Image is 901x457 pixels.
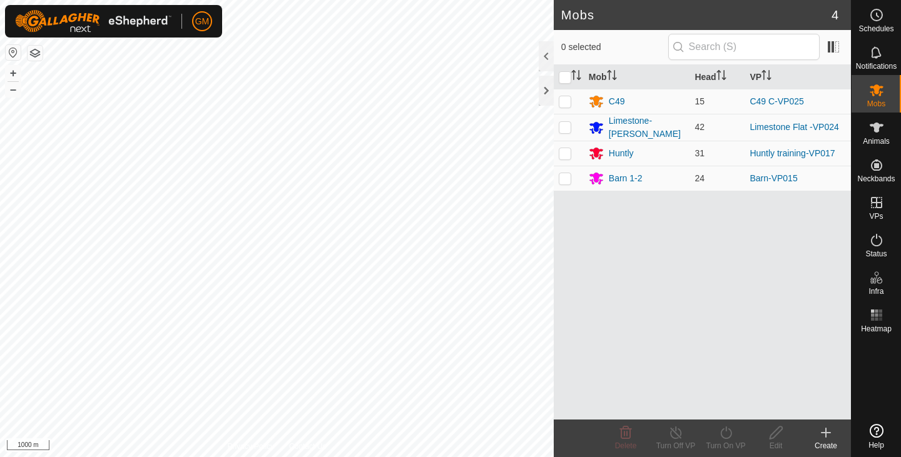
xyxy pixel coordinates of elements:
[6,66,21,81] button: +
[668,34,820,60] input: Search (S)
[6,82,21,97] button: –
[227,441,274,452] a: Privacy Policy
[609,114,685,141] div: Limestone-[PERSON_NAME]
[195,15,210,28] span: GM
[761,72,771,82] p-sorticon: Activate to sort
[868,441,884,449] span: Help
[750,122,838,132] a: Limestone Flat -VP024
[609,147,634,160] div: Huntly
[571,72,581,82] p-sorticon: Activate to sort
[868,288,883,295] span: Infra
[716,72,726,82] p-sorticon: Activate to sort
[695,173,705,183] span: 24
[695,122,705,132] span: 42
[861,325,892,333] span: Heatmap
[801,440,851,451] div: Create
[6,45,21,60] button: Reset Map
[701,440,751,451] div: Turn On VP
[28,46,43,61] button: Map Layers
[751,440,801,451] div: Edit
[750,96,803,106] a: C49 C-VP025
[865,250,887,258] span: Status
[857,175,895,183] span: Neckbands
[869,213,883,220] span: VPs
[615,441,637,450] span: Delete
[609,95,625,108] div: C49
[289,441,326,452] a: Contact Us
[832,6,838,24] span: 4
[867,100,885,108] span: Mobs
[561,8,832,23] h2: Mobs
[858,25,893,33] span: Schedules
[690,65,745,89] th: Head
[607,72,617,82] p-sorticon: Activate to sort
[695,96,705,106] span: 15
[852,419,901,454] a: Help
[561,41,668,54] span: 0 selected
[856,63,897,70] span: Notifications
[584,65,690,89] th: Mob
[651,440,701,451] div: Turn Off VP
[695,148,705,158] span: 31
[750,173,797,183] a: Barn-VP015
[750,148,835,158] a: Huntly training-VP017
[15,10,171,33] img: Gallagher Logo
[863,138,890,145] span: Animals
[745,65,851,89] th: VP
[609,172,643,185] div: Barn 1-2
